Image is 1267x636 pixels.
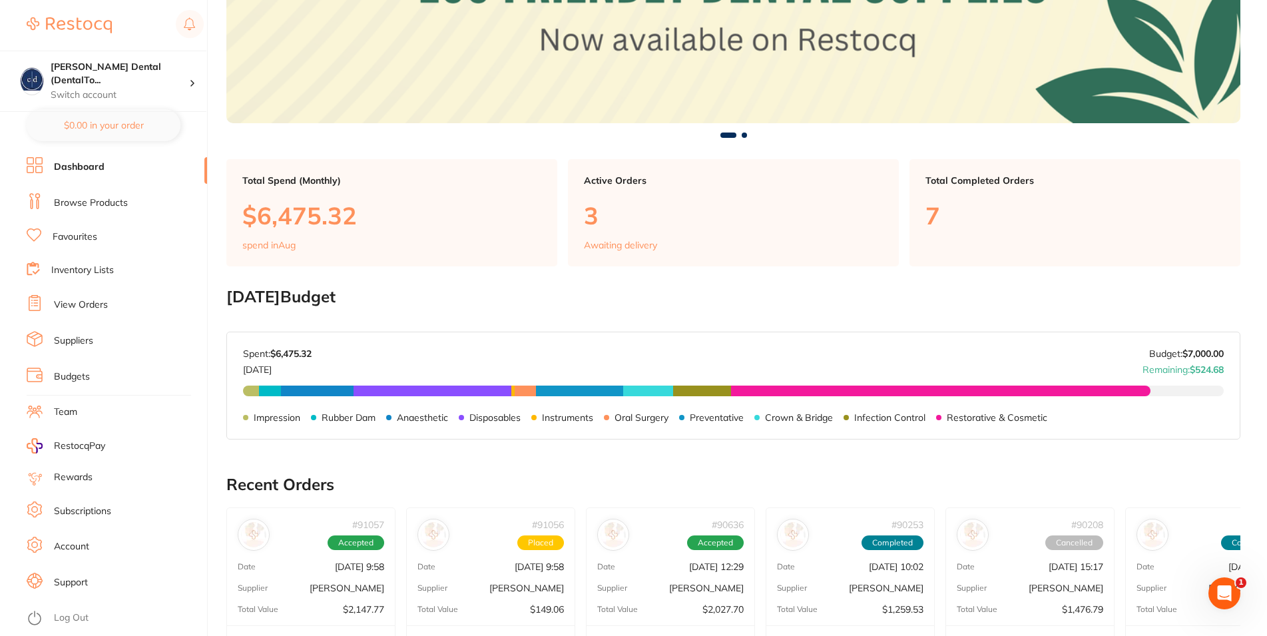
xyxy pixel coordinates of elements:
[1062,604,1103,615] p: $1,476.79
[417,562,435,571] p: Date
[328,535,384,550] span: Accepted
[601,522,626,547] img: Henry Schein Halas
[54,576,88,589] a: Support
[417,605,458,614] p: Total Value
[584,202,883,229] p: 3
[777,605,818,614] p: Total Value
[615,412,668,423] p: Oral Surgery
[54,160,105,174] a: Dashboard
[243,348,312,359] p: Spent:
[584,175,883,186] p: Active Orders
[909,159,1240,267] a: Total Completed Orders7
[417,583,447,593] p: Supplier
[243,359,312,375] p: [DATE]
[1182,348,1224,360] strong: $7,000.00
[27,438,105,454] a: RestocqPay
[957,583,987,593] p: Supplier
[1045,535,1103,550] span: Cancelled
[687,535,744,550] span: Accepted
[335,561,384,572] p: [DATE] 9:58
[53,230,97,244] a: Favourites
[777,562,795,571] p: Date
[960,522,985,547] img: Henry Schein Halas
[27,438,43,454] img: RestocqPay
[597,583,627,593] p: Supplier
[1137,583,1166,593] p: Supplier
[925,202,1224,229] p: 7
[343,604,384,615] p: $2,147.77
[777,583,807,593] p: Supplier
[238,562,256,571] p: Date
[1149,348,1224,359] p: Budget:
[469,412,521,423] p: Disposables
[1071,519,1103,530] p: # 90208
[54,370,90,384] a: Budgets
[27,10,112,41] a: Restocq Logo
[54,406,77,419] a: Team
[690,412,744,423] p: Preventative
[254,412,300,423] p: Impression
[489,583,564,593] p: [PERSON_NAME]
[669,583,744,593] p: [PERSON_NAME]
[1236,577,1246,588] span: 1
[689,561,744,572] p: [DATE] 12:29
[51,89,189,102] p: Switch account
[517,535,564,550] span: Placed
[597,562,615,571] p: Date
[54,440,105,453] span: RestocqPay
[397,412,448,423] p: Anaesthetic
[849,583,923,593] p: [PERSON_NAME]
[21,68,43,91] img: Crotty Dental (DentalTown 4)
[780,522,806,547] img: Henry Schein Halas
[702,604,744,615] p: $2,027.70
[1029,583,1103,593] p: [PERSON_NAME]
[226,476,1240,494] h2: Recent Orders
[238,605,278,614] p: Total Value
[597,605,638,614] p: Total Value
[869,561,923,572] p: [DATE] 10:02
[765,412,833,423] p: Crown & Bridge
[310,583,384,593] p: [PERSON_NAME]
[1190,364,1224,376] strong: $524.68
[51,264,114,277] a: Inventory Lists
[532,519,564,530] p: # 91056
[27,608,203,629] button: Log Out
[241,522,266,547] img: Henry Schein Halas
[957,562,975,571] p: Date
[270,348,312,360] strong: $6,475.32
[27,17,112,33] img: Restocq Logo
[568,159,899,267] a: Active Orders3Awaiting delivery
[947,412,1047,423] p: Restorative & Cosmetic
[1140,522,1165,547] img: Adam Dental
[54,471,93,484] a: Rewards
[54,196,128,210] a: Browse Products
[242,202,541,229] p: $6,475.32
[1137,562,1154,571] p: Date
[1208,577,1240,609] iframe: Intercom live chat
[542,412,593,423] p: Instruments
[862,535,923,550] span: Completed
[54,298,108,312] a: View Orders
[352,519,384,530] p: # 91057
[242,175,541,186] p: Total Spend (Monthly)
[421,522,446,547] img: Adam Dental
[1137,605,1177,614] p: Total Value
[51,61,189,87] h4: Crotty Dental (DentalTown 4)
[957,605,997,614] p: Total Value
[584,240,657,250] p: Awaiting delivery
[54,505,111,518] a: Subscriptions
[712,519,744,530] p: # 90636
[54,611,89,625] a: Log Out
[1049,561,1103,572] p: [DATE] 15:17
[1142,359,1224,375] p: Remaining:
[882,604,923,615] p: $1,259.53
[242,240,296,250] p: spend in Aug
[891,519,923,530] p: # 90253
[925,175,1224,186] p: Total Completed Orders
[854,412,925,423] p: Infection Control
[54,540,89,553] a: Account
[54,334,93,348] a: Suppliers
[226,288,1240,306] h2: [DATE] Budget
[515,561,564,572] p: [DATE] 9:58
[226,159,557,267] a: Total Spend (Monthly)$6,475.32spend inAug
